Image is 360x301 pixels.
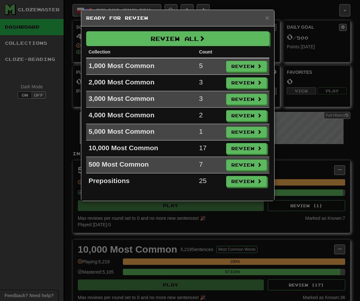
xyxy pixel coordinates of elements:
td: 10,000 Most Common [86,141,197,157]
button: Review [226,61,267,72]
td: 1,000 Most Common [86,58,197,75]
button: Review All [86,31,269,46]
td: 2 [196,108,223,124]
button: Review [226,143,267,154]
td: 2,000 Most Common [86,75,197,91]
span: × [265,14,269,21]
th: Count [196,46,223,58]
button: Review [226,77,267,88]
td: Prepositions [86,173,197,190]
button: Review [226,127,267,138]
td: 7 [196,157,223,173]
button: Review [226,160,267,170]
button: Review [226,110,267,121]
td: 1 [196,124,223,141]
td: 500 Most Common [86,157,197,173]
td: 3,000 Most Common [86,91,197,108]
button: Review [226,94,267,105]
td: 5 [196,58,223,75]
td: 25 [196,173,223,190]
h5: Ready for Review [86,15,269,21]
th: Collection [86,46,197,58]
td: 5,000 Most Common [86,124,197,141]
td: 3 [196,91,223,108]
td: 17 [196,141,223,157]
td: 4,000 Most Common [86,108,197,124]
button: Close [265,14,269,21]
td: 3 [196,75,223,91]
button: Review [226,176,267,187]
